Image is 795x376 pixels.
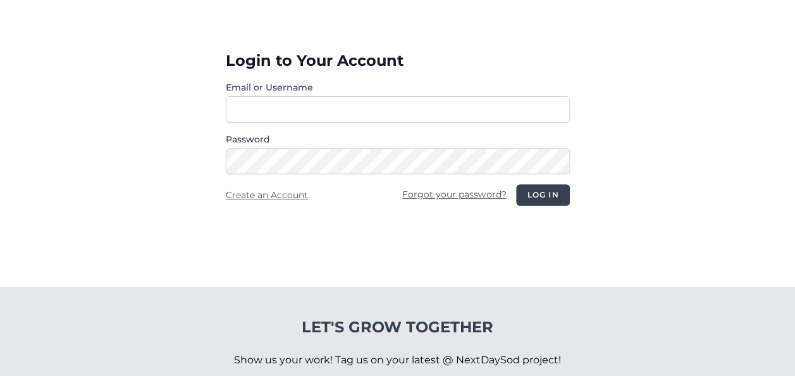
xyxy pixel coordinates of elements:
label: Password [226,133,570,146]
button: Log in [516,184,569,206]
h3: Login to Your Account [226,51,570,71]
h4: Let's Grow Together [234,317,561,337]
a: Forgot your password? [402,189,506,200]
label: Email or Username [226,81,570,94]
a: Create an Account [226,189,308,201]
